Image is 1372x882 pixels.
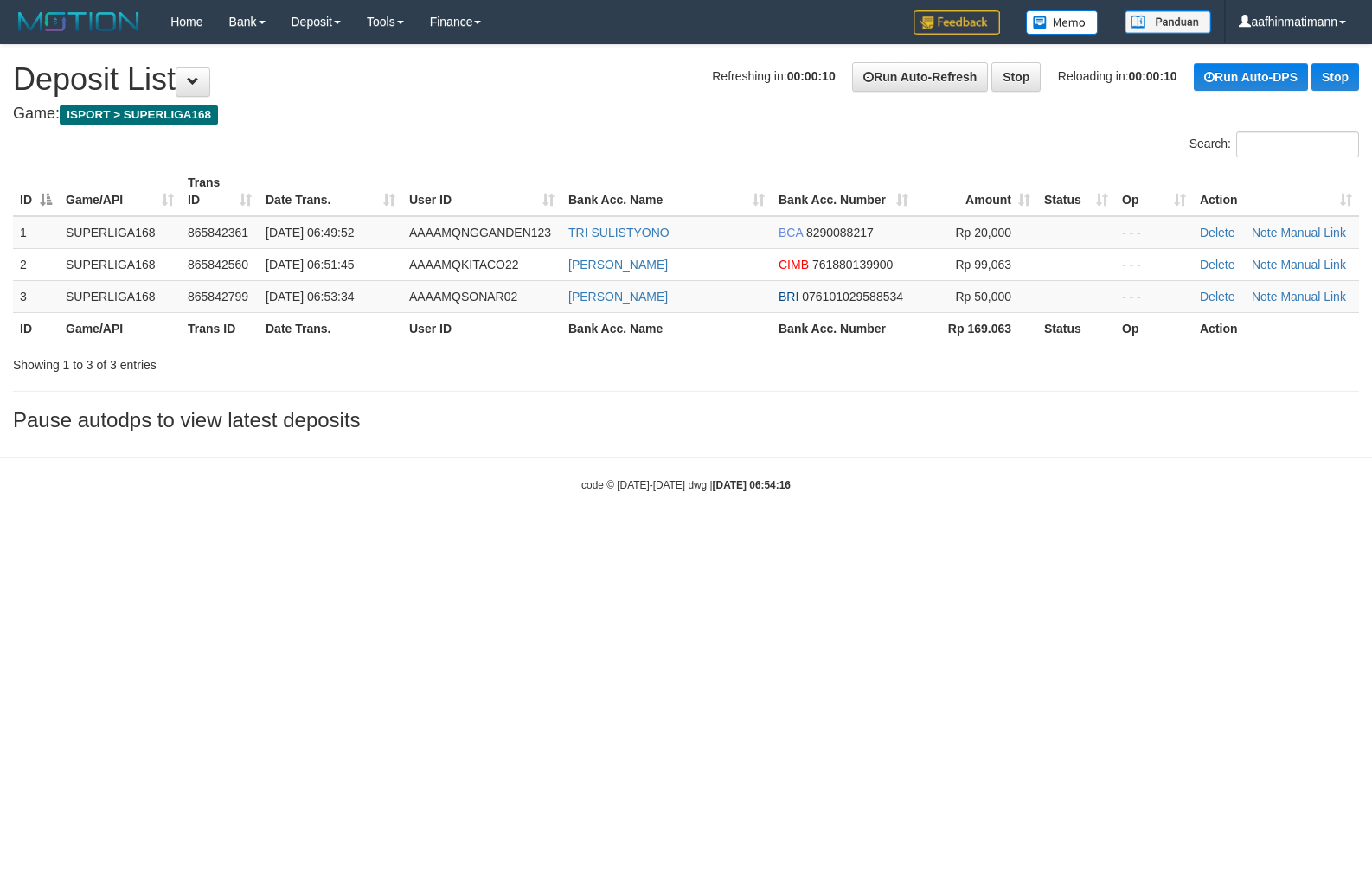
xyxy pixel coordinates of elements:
[1194,63,1308,91] a: Run Auto-DPS
[568,290,668,304] a: [PERSON_NAME]
[409,226,551,240] span: AAAAMQNGGANDEN123
[13,9,144,35] img: MOTION_logo.png
[1280,258,1346,272] a: Manual Link
[1236,131,1359,157] input: Search:
[1189,131,1359,157] label: Search:
[402,167,561,216] th: User ID: activate to sort column ascending
[13,280,59,312] td: 3
[402,312,561,344] th: User ID
[259,312,402,344] th: Date Trans.
[581,479,791,491] small: code © [DATE]-[DATE] dwg |
[1115,167,1193,216] th: Op: activate to sort column ascending
[712,69,835,83] span: Refreshing in:
[955,258,1011,272] span: Rp 99,063
[779,226,803,240] span: BCA
[1280,290,1346,304] a: Manual Link
[13,349,559,374] div: Showing 1 to 3 of 3 entries
[561,167,772,216] th: Bank Acc. Name: activate to sort column ascending
[1115,216,1193,249] td: - - -
[181,312,259,344] th: Trans ID
[1193,312,1359,344] th: Action
[59,216,181,249] td: SUPERLIGA168
[13,312,59,344] th: ID
[1193,167,1359,216] th: Action: activate to sort column ascending
[779,290,798,304] span: BRI
[59,248,181,280] td: SUPERLIGA168
[188,290,248,304] span: 865842799
[13,248,59,280] td: 2
[772,312,915,344] th: Bank Acc. Number
[266,226,354,240] span: [DATE] 06:49:52
[188,226,248,240] span: 865842361
[1200,258,1234,272] a: Delete
[1200,290,1234,304] a: Delete
[60,105,218,125] span: ISPORT > SUPERLIGA168
[772,167,915,216] th: Bank Acc. Number: activate to sort column ascending
[568,226,670,240] a: TRI SULISTYONO
[991,62,1041,92] a: Stop
[1311,63,1359,91] a: Stop
[409,290,517,304] span: AAAAMQSONAR02
[561,312,772,344] th: Bank Acc. Name
[812,258,893,272] span: Copy 761880139900 to clipboard
[1252,226,1278,240] a: Note
[59,280,181,312] td: SUPERLIGA168
[13,216,59,249] td: 1
[779,258,809,272] span: CIMB
[787,69,836,83] strong: 00:00:10
[266,290,354,304] span: [DATE] 06:53:34
[181,167,259,216] th: Trans ID: activate to sort column ascending
[1037,312,1115,344] th: Status
[409,258,519,272] span: AAAAMQKITACO22
[13,105,1359,123] h4: Game:
[59,167,181,216] th: Game/API: activate to sort column ascending
[1252,290,1278,304] a: Note
[266,258,354,272] span: [DATE] 06:51:45
[1115,312,1193,344] th: Op
[802,290,903,304] span: Copy 076101029588534 to clipboard
[713,479,791,491] strong: [DATE] 06:54:16
[13,62,1359,97] h1: Deposit List
[806,226,874,240] span: Copy 8290088217 to clipboard
[1252,258,1278,272] a: Note
[852,62,988,92] a: Run Auto-Refresh
[1115,280,1193,312] td: - - -
[13,409,1359,431] h3: Pause autodps to view latest deposits
[955,226,1011,240] span: Rp 20,000
[914,10,1000,35] img: Feedback.jpg
[1129,69,1177,83] strong: 00:00:10
[1058,69,1177,83] span: Reloading in:
[915,167,1037,216] th: Amount: activate to sort column ascending
[259,167,402,216] th: Date Trans.: activate to sort column ascending
[1125,10,1211,34] img: panduan.png
[1115,248,1193,280] td: - - -
[955,290,1011,304] span: Rp 50,000
[1280,226,1346,240] a: Manual Link
[13,167,59,216] th: ID: activate to sort column descending
[1200,226,1234,240] a: Delete
[568,258,668,272] a: [PERSON_NAME]
[915,312,1037,344] th: Rp 169.063
[188,258,248,272] span: 865842560
[1026,10,1099,35] img: Button%20Memo.svg
[59,312,181,344] th: Game/API
[1037,167,1115,216] th: Status: activate to sort column ascending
